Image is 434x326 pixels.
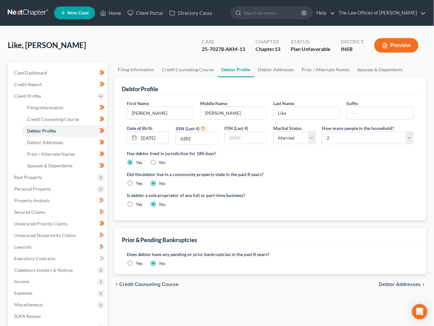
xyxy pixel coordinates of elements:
[114,282,179,287] button: chevron_left Credit Counseling Course
[14,232,76,238] span: Unsecured Nonpriority Claims
[22,114,108,125] a: Credit Counseling Course
[256,45,280,53] div: Chapter
[127,251,413,258] label: Does debtor have any pending or prior bankruptcies in the past 8 years?
[159,201,166,208] label: No
[14,314,41,319] span: SOFA Review
[379,282,421,287] span: Debtor Addresses
[176,125,199,132] label: SSN (Last 4)
[9,241,108,253] a: Lawsuits
[421,282,426,287] i: chevron_right
[14,198,50,203] span: Property Analysis
[9,67,108,79] a: Case Dashboard
[9,206,108,218] a: Secured Claims
[127,150,413,157] label: Has debtor lived in jurisdiction for 180 days?
[176,132,218,144] input: XXXX
[254,62,298,77] a: Debtor Addresses
[22,160,108,172] a: Spouses & Dependents
[313,7,335,19] a: Help
[127,107,193,119] input: --
[14,244,32,250] span: Lawsuits
[127,125,153,132] label: Date of Birth
[14,93,41,99] span: Client Profile
[273,125,302,132] label: Marital Status
[14,174,42,180] span: Real Property
[14,302,43,308] span: Miscellaneous
[158,62,218,77] a: Credit Counseling Course
[336,7,426,19] a: The Law Offices of [PERSON_NAME]
[166,7,216,19] a: Directory Cases
[274,107,340,119] input: --
[347,107,413,119] input: --
[291,45,331,53] div: Plan Unfavorable
[127,100,149,107] label: First Name
[200,100,227,107] label: Middle Name
[27,116,79,122] span: Credit Counseling Course
[22,125,108,137] a: Debtor Profile
[119,282,179,287] span: Credit Counseling Course
[412,304,428,320] div: Open Intercom Messenger
[298,62,354,77] a: Prior / Alternate Names
[22,137,108,148] a: Debtor Addresses
[275,46,280,52] span: 13
[27,128,56,133] span: Debtor Profile
[114,282,119,287] i: chevron_left
[122,236,198,244] div: Prior & Pending Bankruptcies
[139,132,169,144] input: MM/DD/YYYY
[9,311,108,322] a: SOFA Review
[8,40,86,50] span: Like, [PERSON_NAME]
[354,62,407,77] a: Spouses & Dependents
[374,38,419,53] button: Preview
[225,132,267,144] input: XXXX
[136,260,143,267] label: Yes
[159,260,166,267] label: No
[97,7,124,19] a: Home
[14,82,42,87] span: Credit Report
[9,218,108,230] a: Unsecured Priority Claims
[291,38,331,45] div: Status
[27,140,63,145] span: Debtor Addresses
[256,38,280,45] div: Chapter
[341,38,364,45] div: District
[27,151,75,157] span: Prior / Alternate Names
[127,171,413,178] label: Did the debtor live in a community property state in the past 8 years?
[22,102,108,114] a: Filing Information
[124,7,166,19] a: Client Portal
[159,159,166,166] label: No
[9,253,108,264] a: Executory Contracts
[200,107,266,119] input: M.I
[347,100,359,107] label: Suffix
[114,62,158,77] a: Filing Information
[273,100,294,107] label: Last Name
[14,279,29,284] span: Income
[127,192,267,199] label: Is debtor a sole proprietor of any full or part-time business?
[136,201,143,208] label: Yes
[136,159,143,166] label: Yes
[9,195,108,206] a: Property Analysis
[202,38,245,45] div: Case
[9,79,108,90] a: Credit Report
[67,11,89,15] span: New Case
[14,291,33,296] span: Expenses
[202,45,245,53] div: 25-70278-AKM-13
[218,62,254,77] a: Debtor Profile
[225,125,248,132] label: ITIN (Last 4)
[244,7,303,19] input: Search by name...
[341,45,364,53] div: INSB
[14,267,73,273] span: Codebtors Insiders & Notices
[14,70,47,75] span: Case Dashboard
[322,125,394,132] label: How many people in the household?
[27,163,72,168] span: Spouses & Dependents
[14,221,67,226] span: Unsecured Priority Claims
[22,148,108,160] a: Prior / Alternate Names
[136,180,143,187] label: Yes
[27,105,63,110] span: Filing Information
[379,282,426,287] button: Debtor Addresses chevron_right
[9,230,108,241] a: Unsecured Nonpriority Claims
[14,209,45,215] span: Secured Claims
[122,85,159,93] div: Debtor Profile
[14,186,51,192] span: Personal Property
[14,256,55,261] span: Executory Contracts
[159,180,166,187] label: No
